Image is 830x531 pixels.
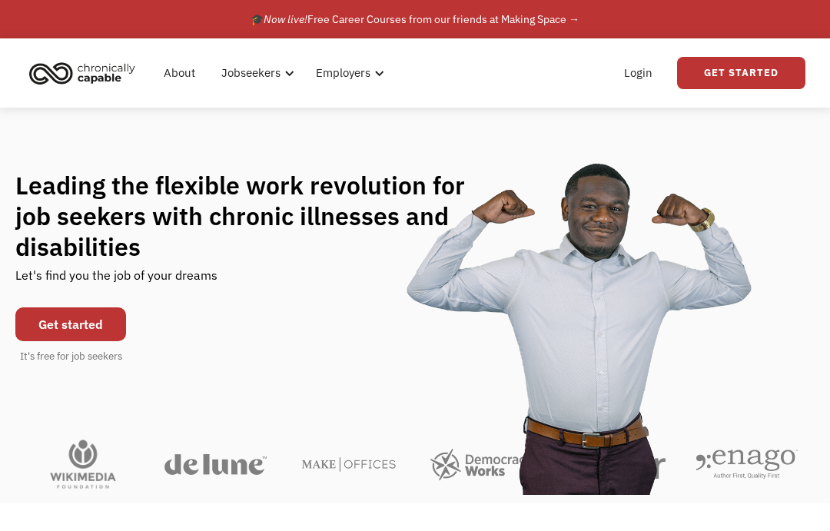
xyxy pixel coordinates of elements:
em: Now live! [264,12,307,26]
div: Let's find you the job of your dreams [15,262,217,300]
img: Chronically Capable logo [25,56,140,90]
div: Employers [316,64,370,82]
a: Login [615,48,662,98]
div: Jobseekers [221,64,281,82]
div: 🎓 Free Career Courses from our friends at Making Space → [251,10,579,28]
div: Jobseekers [212,48,299,98]
h1: Leading the flexible work revolution for job seekers with chronic illnesses and disabilities [15,170,495,262]
div: Employers [307,48,389,98]
a: Get Started [677,57,805,89]
a: home [25,56,147,90]
a: Get started [15,307,126,341]
div: It's free for job seekers [20,349,122,364]
a: About [154,48,204,98]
